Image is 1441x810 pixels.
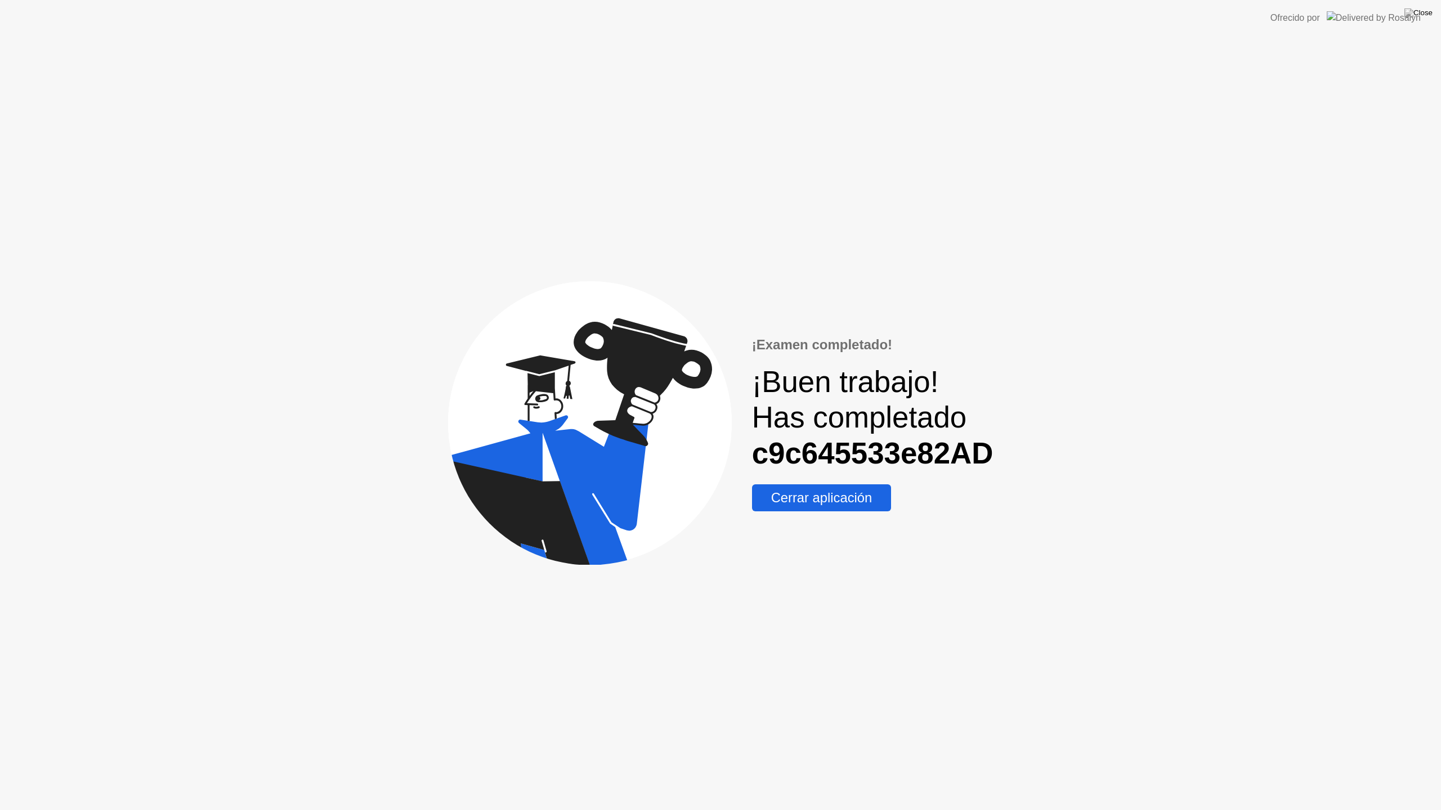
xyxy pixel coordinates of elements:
div: Ofrecido por [1270,11,1320,25]
b: c9c645533e82AD [752,436,994,470]
div: ¡Examen completado! [752,335,994,355]
div: Cerrar aplicación [755,490,888,506]
button: Cerrar aplicación [752,484,892,511]
img: Delivered by Rosalyn [1327,11,1421,24]
img: Close [1404,8,1433,17]
div: ¡Buen trabajo! Has completado [752,364,994,471]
